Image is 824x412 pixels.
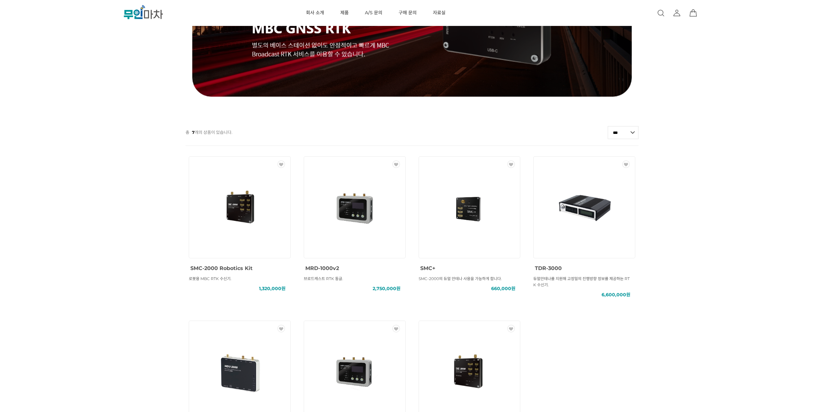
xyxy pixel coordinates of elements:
[277,160,285,168] img: 관심상품 등록 전
[507,160,517,168] span: WISH
[622,160,632,168] span: WISH
[535,264,562,272] a: TDR-3000
[325,343,384,401] img: MRP-2000v2
[392,325,400,332] img: 관심상품 등록 전
[325,178,384,237] img: MRD-1000v2
[190,265,253,271] span: SMC-2000 Robotics Kit
[507,160,515,168] img: 관심상품 등록 전
[210,178,269,237] img: SMC-2000 Robotics Kit
[373,286,401,292] span: 2,750,000원
[277,325,287,332] span: WISH
[392,160,402,168] span: WISH
[392,160,400,168] img: 관심상품 등록 전
[419,276,502,281] span: SMC-2000의 듀얼 안테나 사용을 가능하게 합니다.
[189,276,231,281] span: 로봇용 MBC RTK 수신기.
[304,276,343,281] span: 브로드캐스트 RTK 동글.
[210,343,269,401] img: MDU-2000
[555,178,614,237] img: TDR-3000
[602,292,630,298] span: 6,600,000원
[420,265,435,271] span: SMC+
[277,325,285,332] img: 관심상품 등록 전
[192,130,195,135] strong: 7
[305,264,339,272] a: MRD-1000v2
[491,286,515,292] span: 660,000원
[277,160,287,168] span: WISH
[535,265,562,271] span: TDR-3000
[392,325,402,332] span: WISH
[186,126,232,138] p: 총 개의 상품이 있습니다.
[305,265,339,271] span: MRD-1000v2
[420,264,435,272] a: SMC+
[507,325,515,332] img: 관심상품 등록 전
[622,160,630,168] img: 관심상품 등록 전
[440,178,499,237] img: SMC+
[190,264,253,272] a: SMC-2000 Robotics Kit
[259,286,286,292] span: 1,320,000원
[440,343,499,401] img: SMC-2000 UAV Kit
[533,276,630,287] span: 듀얼안테나를 지원해 고정밀의 진행방향 정보를 제공하는 RTK 수신기.
[507,325,517,332] span: WISH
